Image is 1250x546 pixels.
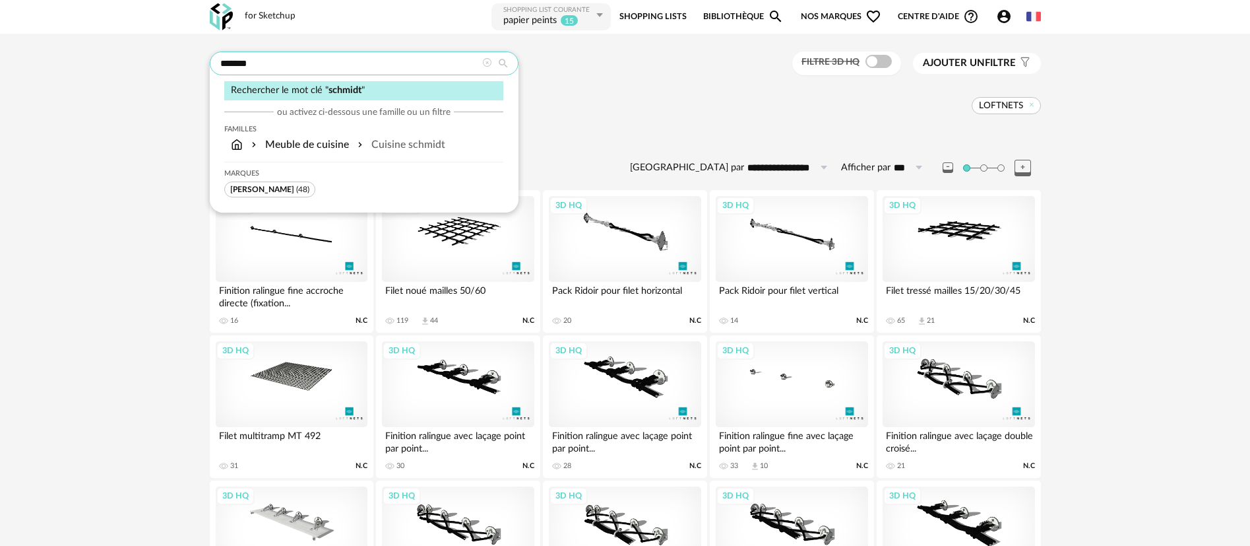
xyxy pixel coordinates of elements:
div: Pack Ridoir pour filet vertical [716,282,867,308]
div: Shopping List courante [503,6,593,15]
span: N.C [1023,316,1035,325]
img: svg+xml;base64,PHN2ZyB3aWR0aD0iMTYiIGhlaWdodD0iMTciIHZpZXdCb3g9IjAgMCAxNiAxNyIgZmlsbD0ibm9uZSIgeG... [231,137,243,153]
a: Shopping Lists [619,2,687,32]
div: Finition ralingue fine accroche directe (fixation... [216,282,367,308]
span: Ajouter un [923,58,985,68]
a: 3D HQ Filet tressé mailles 15/20/30/45 65 Download icon 21 N.C [877,190,1040,333]
span: Filtre 3D HQ [801,57,859,67]
div: 3D HQ [383,342,421,359]
div: 119 [396,316,408,325]
div: Rechercher le mot clé " " [224,81,503,100]
div: Finition ralingue avec laçage double croisé... [883,427,1034,454]
span: Account Circle icon [996,9,1012,24]
span: N.C [856,316,868,325]
a: 3D HQ Pack Ridoir pour filet horizontal 20 N.C [543,190,706,333]
a: 3D HQ Filet noué mailles 50/60 119 Download icon 44 N.C [376,190,540,333]
span: Centre d'aideHelp Circle Outline icon [898,9,979,24]
a: 3D HQ Finition ralingue avec laçage point par point... 30 N.C [376,335,540,478]
div: 3D HQ [883,342,922,359]
div: 3D HQ [216,487,255,504]
img: fr [1026,9,1041,24]
a: 3D HQ Finition ralingue fine accroche directe (fixation... 16 N.C [210,190,373,333]
label: Afficher par [841,162,891,174]
a: 3D HQ Finition ralingue avec laçage point par point... 28 N.C [543,335,706,478]
span: Download icon [420,316,430,326]
span: LOFTNETS [979,100,1023,112]
div: Filet tressé mailles 15/20/30/45 [883,282,1034,308]
div: 30 [396,461,404,471]
div: 65 [897,316,905,325]
span: Magnify icon [768,9,784,24]
span: N.C [522,316,534,325]
div: 21 [927,316,935,325]
span: Nos marques [801,2,881,32]
img: svg+xml;base64,PHN2ZyB3aWR0aD0iMTYiIGhlaWdodD0iMTYiIHZpZXdCb3g9IjAgMCAxNiAxNiIgZmlsbD0ibm9uZSIgeG... [249,137,259,153]
div: Familles [224,125,503,134]
span: [PERSON_NAME] [230,186,294,193]
span: schmidt [328,85,361,95]
div: 31 [230,461,238,471]
a: 3D HQ Filet multitramp MT 492 31 N.C [210,335,373,478]
span: Download icon [750,461,760,471]
span: (48) [296,186,309,193]
div: 28 [563,461,571,471]
span: N.C [1023,461,1035,471]
div: for Sketchup [245,11,296,22]
div: Finition ralingue fine avec laçage point par point... [716,427,867,454]
span: ou activez ci-dessous une famille ou un filtre [277,106,451,118]
div: 3D HQ [216,342,255,359]
span: Heart Outline icon [865,9,881,24]
div: 44 [430,316,438,325]
div: 3D HQ [716,487,755,504]
div: 3D HQ [716,197,755,214]
span: N.C [356,461,367,471]
span: N.C [689,316,701,325]
div: Filet noué mailles 50/60 [382,282,534,308]
span: Download icon [917,316,927,326]
span: Account Circle icon [996,9,1018,24]
a: 3D HQ Pack Ridoir pour filet vertical 14 N.C [710,190,873,333]
div: 20 [563,316,571,325]
div: 10 [760,461,768,471]
div: 3D HQ [883,487,922,504]
div: 3D HQ [549,342,588,359]
button: Ajouter unfiltre Filter icon [913,53,1041,74]
div: 16 résultats [210,142,1041,157]
img: OXP [210,3,233,30]
span: N.C [689,461,701,471]
sup: 15 [560,15,578,26]
span: N.C [856,461,868,471]
div: 14 [730,316,738,325]
div: papier peints [503,15,557,28]
span: filtre [923,57,1016,70]
div: 21 [897,461,905,471]
div: Finition ralingue avec laçage point par point... [382,427,534,454]
div: 3D HQ [383,487,421,504]
div: Finition ralingue avec laçage point par point... [549,427,701,454]
div: Meuble de cuisine [249,137,349,153]
label: [GEOGRAPHIC_DATA] par [630,162,744,174]
span: N.C [356,316,367,325]
div: Filet multitramp MT 492 [216,427,367,454]
div: 3D HQ [716,342,755,359]
a: 3D HQ Finition ralingue fine avec laçage point par point... 33 Download icon 10 N.C [710,335,873,478]
div: Pack Ridoir pour filet horizontal [549,282,701,308]
span: N.C [522,461,534,471]
div: 33 [730,461,738,471]
a: BibliothèqueMagnify icon [703,2,784,32]
span: Help Circle Outline icon [963,9,979,24]
div: Marques [224,169,503,178]
div: 16 [230,316,238,325]
span: Filter icon [1016,57,1031,70]
a: 3D HQ Finition ralingue avec laçage double croisé... 21 N.C [877,335,1040,478]
div: 3D HQ [549,487,588,504]
div: 3D HQ [549,197,588,214]
div: 3D HQ [883,197,922,214]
